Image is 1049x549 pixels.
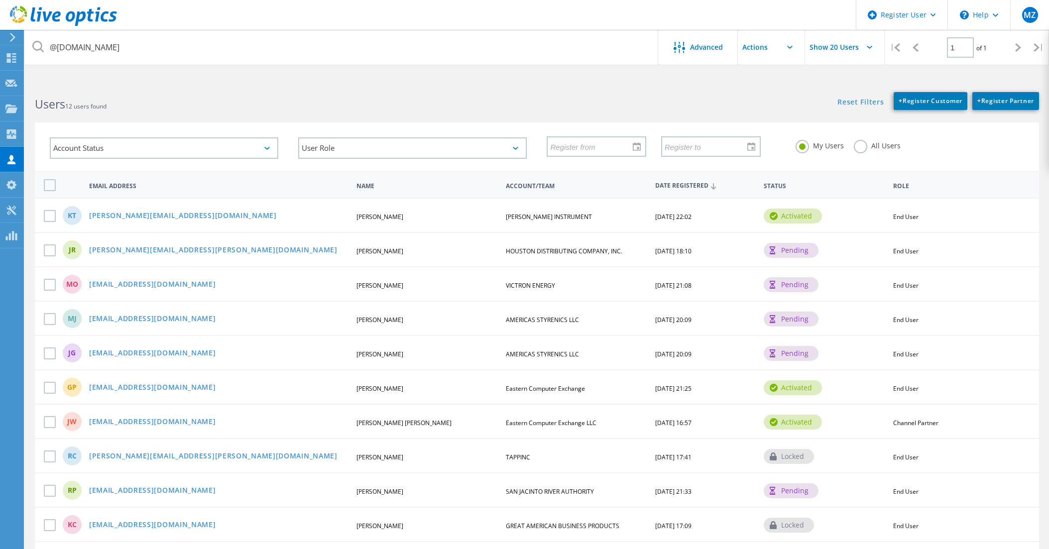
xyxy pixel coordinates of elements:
[655,316,692,324] span: [DATE] 20:09
[50,137,278,159] div: Account Status
[764,277,818,292] div: pending
[356,281,403,290] span: [PERSON_NAME]
[977,97,981,105] b: +
[764,518,814,533] div: locked
[655,213,692,221] span: [DATE] 22:02
[506,350,579,358] span: AMERICAS STYRENICS LLC
[356,316,403,324] span: [PERSON_NAME]
[764,183,884,189] span: Status
[655,419,692,427] span: [DATE] 16:57
[506,281,555,290] span: VICTRON ENERGY
[89,349,216,358] a: [EMAIL_ADDRESS][DOMAIN_NAME]
[89,418,216,427] a: [EMAIL_ADDRESS][DOMAIN_NAME]
[960,10,969,19] svg: \n
[66,281,78,288] span: MO
[764,243,818,258] div: pending
[356,522,403,530] span: [PERSON_NAME]
[356,384,403,393] span: [PERSON_NAME]
[506,247,622,255] span: HOUSTON DISTRIBUTING COMPANY, INC.
[893,247,919,255] span: End User
[25,30,659,65] input: Search users by name, email, company, etc.
[976,44,987,52] span: of 1
[67,384,77,391] span: GP
[655,453,692,461] span: [DATE] 17:41
[298,137,527,159] div: User Role
[764,312,818,327] div: pending
[68,315,77,322] span: MJ
[35,96,65,112] b: Users
[899,97,903,105] b: +
[893,487,919,496] span: End User
[68,521,77,528] span: KC
[356,419,452,427] span: [PERSON_NAME] [PERSON_NAME]
[89,487,216,495] a: [EMAIL_ADDRESS][DOMAIN_NAME]
[837,99,884,107] a: Reset Filters
[893,316,919,324] span: End User
[68,349,76,356] span: JG
[89,212,277,220] a: [PERSON_NAME][EMAIL_ADDRESS][DOMAIN_NAME]
[764,483,818,498] div: pending
[1024,11,1036,19] span: MZ
[893,183,1024,189] span: Role
[893,213,919,221] span: End User
[893,453,919,461] span: End User
[764,209,822,223] div: activated
[506,419,596,427] span: Eastern Computer Exchange LLC
[506,384,585,393] span: Eastern Computer Exchange
[65,102,107,110] span: 12 users found
[89,183,348,189] span: Email Address
[893,522,919,530] span: End User
[662,137,753,156] input: Register to
[69,246,76,253] span: JR
[356,213,403,221] span: [PERSON_NAME]
[655,522,692,530] span: [DATE] 17:09
[356,487,403,496] span: [PERSON_NAME]
[655,247,692,255] span: [DATE] 18:10
[764,346,818,361] div: pending
[893,419,938,427] span: Channel Partner
[655,487,692,496] span: [DATE] 21:33
[89,384,216,392] a: [EMAIL_ADDRESS][DOMAIN_NAME]
[356,183,497,189] span: Name
[89,452,338,461] a: [PERSON_NAME][EMAIL_ADDRESS][PERSON_NAME][DOMAIN_NAME]
[67,418,77,425] span: JW
[764,380,822,395] div: activated
[655,183,756,189] span: Date Registered
[68,487,77,494] span: RP
[356,453,403,461] span: [PERSON_NAME]
[506,522,619,530] span: GREAT AMERICAN BUSINESS PRODUCTS
[68,212,76,219] span: KT
[10,21,117,28] a: Live Optics Dashboard
[506,183,647,189] span: Account/Team
[764,449,814,464] div: locked
[655,384,692,393] span: [DATE] 21:25
[655,350,692,358] span: [DATE] 20:09
[893,384,919,393] span: End User
[89,246,338,255] a: [PERSON_NAME][EMAIL_ADDRESS][PERSON_NAME][DOMAIN_NAME]
[506,213,592,221] span: [PERSON_NAME] INSTRUMENT
[506,487,594,496] span: SAN JACINTO RIVER AUTHORITY
[690,44,723,51] span: Advanced
[893,350,919,358] span: End User
[89,281,216,289] a: [EMAIL_ADDRESS][DOMAIN_NAME]
[1029,30,1049,65] div: |
[854,140,901,149] label: All Users
[548,137,638,156] input: Register from
[89,521,216,530] a: [EMAIL_ADDRESS][DOMAIN_NAME]
[893,281,919,290] span: End User
[796,140,844,149] label: My Users
[356,247,403,255] span: [PERSON_NAME]
[356,350,403,358] span: [PERSON_NAME]
[655,281,692,290] span: [DATE] 21:08
[506,316,579,324] span: AMERICAS STYRENICS LLC
[68,452,77,459] span: RC
[885,30,905,65] div: |
[89,315,216,324] a: [EMAIL_ADDRESS][DOMAIN_NAME]
[764,415,822,430] div: activated
[894,92,967,110] a: +Register Customer
[899,97,962,105] span: Register Customer
[972,92,1039,110] a: +Register Partner
[977,97,1034,105] span: Register Partner
[506,453,530,461] span: TAPPINC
